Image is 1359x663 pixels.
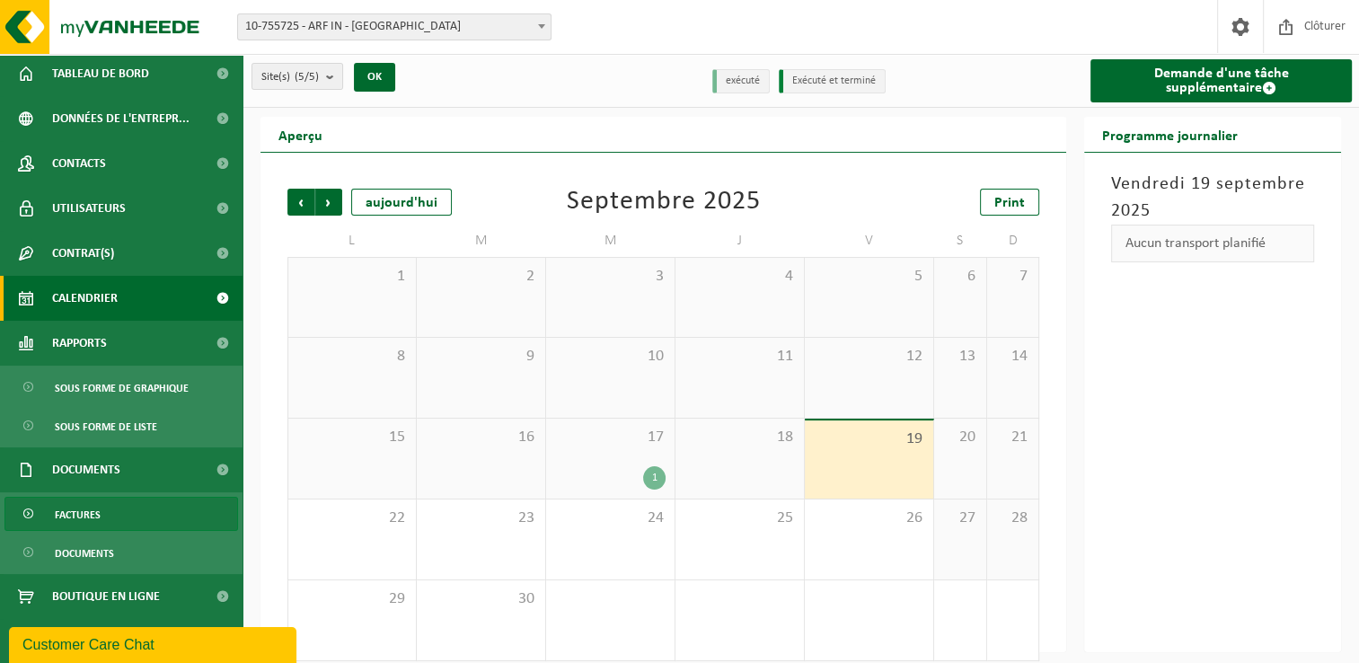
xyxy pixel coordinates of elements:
[555,428,666,447] span: 17
[1111,171,1314,225] h3: Vendredi 19 septembre 2025
[52,186,126,231] span: Utilisateurs
[4,409,238,443] a: Sous forme de liste
[297,347,407,367] span: 8
[426,428,536,447] span: 16
[55,536,114,570] span: Documents
[426,589,536,609] span: 30
[943,347,977,367] span: 13
[55,371,189,405] span: Sous forme de graphique
[4,497,238,531] a: Factures
[1090,59,1352,102] a: Demande d'une tâche supplémentaire
[980,189,1039,216] a: Print
[297,589,407,609] span: 29
[994,196,1025,210] span: Print
[238,14,551,40] span: 10-755725 - ARF IN - ST REMY DU NORD
[805,225,934,257] td: V
[555,347,666,367] span: 10
[684,347,795,367] span: 11
[684,508,795,528] span: 25
[1111,225,1314,262] div: Aucun transport planifié
[52,321,107,366] span: Rapports
[297,508,407,528] span: 22
[555,508,666,528] span: 24
[567,189,761,216] div: Septembre 2025
[814,429,924,449] span: 19
[52,51,149,96] span: Tableau de bord
[546,225,675,257] td: M
[260,117,340,152] h2: Aperçu
[712,69,770,93] li: exécuté
[52,96,190,141] span: Données de l'entrepr...
[943,428,977,447] span: 20
[4,535,238,570] a: Documents
[684,428,795,447] span: 18
[426,508,536,528] span: 23
[1084,117,1256,152] h2: Programme journalier
[52,574,160,619] span: Boutique en ligne
[297,428,407,447] span: 15
[252,63,343,90] button: Site(s)(5/5)
[814,267,924,287] span: 5
[351,189,452,216] div: aujourd'hui
[52,447,120,492] span: Documents
[943,508,977,528] span: 27
[261,64,319,91] span: Site(s)
[417,225,546,257] td: M
[287,189,314,216] span: Précédent
[354,63,395,92] button: OK
[996,267,1030,287] span: 7
[684,267,795,287] span: 4
[295,71,319,83] count: (5/5)
[555,267,666,287] span: 3
[52,141,106,186] span: Contacts
[315,189,342,216] span: Suivant
[675,225,805,257] td: J
[814,508,924,528] span: 26
[814,347,924,367] span: 12
[996,428,1030,447] span: 21
[943,267,977,287] span: 6
[934,225,987,257] td: S
[987,225,1040,257] td: D
[779,69,886,93] li: Exécuté et terminé
[52,231,114,276] span: Contrat(s)
[55,410,157,444] span: Sous forme de liste
[52,276,118,321] span: Calendrier
[643,466,666,490] div: 1
[426,347,536,367] span: 9
[996,508,1030,528] span: 28
[297,267,407,287] span: 1
[426,267,536,287] span: 2
[9,623,300,663] iframe: chat widget
[996,347,1030,367] span: 14
[4,370,238,404] a: Sous forme de graphique
[287,225,417,257] td: L
[237,13,552,40] span: 10-755725 - ARF IN - ST REMY DU NORD
[55,498,101,532] span: Factures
